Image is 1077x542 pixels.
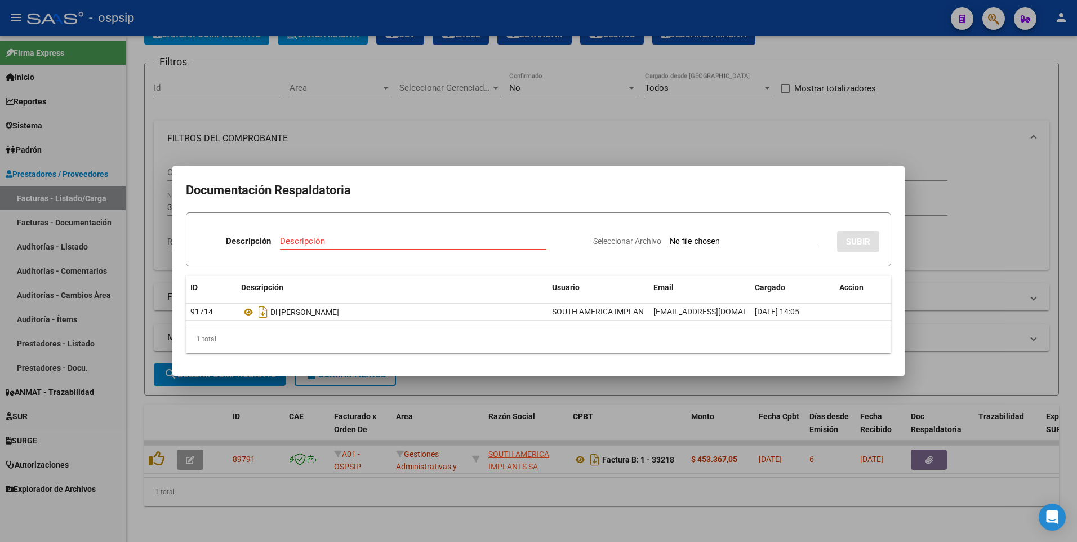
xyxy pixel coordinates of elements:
span: Cargado [755,283,785,292]
datatable-header-cell: Email [649,276,750,300]
datatable-header-cell: ID [186,276,237,300]
button: SUBIR [837,231,879,252]
span: 91714 [190,307,213,316]
span: [EMAIL_ADDRESS][DOMAIN_NAME] [653,307,778,316]
datatable-header-cell: Usuario [548,276,649,300]
span: SOUTH AMERICA IMPLANTS SA - [552,307,668,316]
i: Descargar documento [256,303,270,321]
span: [DATE] 14:05 [755,307,799,316]
span: Email [653,283,674,292]
h2: Documentación Respaldatoria [186,180,891,201]
datatable-header-cell: Accion [835,276,891,300]
span: Usuario [552,283,580,292]
div: Di [PERSON_NAME] [241,303,543,321]
span: Seleccionar Archivo [593,237,661,246]
div: 1 total [186,325,891,353]
span: SUBIR [846,237,870,247]
span: Descripción [241,283,283,292]
datatable-header-cell: Cargado [750,276,835,300]
div: Open Intercom Messenger [1039,504,1066,531]
span: ID [190,283,198,292]
span: Accion [839,283,864,292]
p: Descripción [226,235,271,248]
datatable-header-cell: Descripción [237,276,548,300]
